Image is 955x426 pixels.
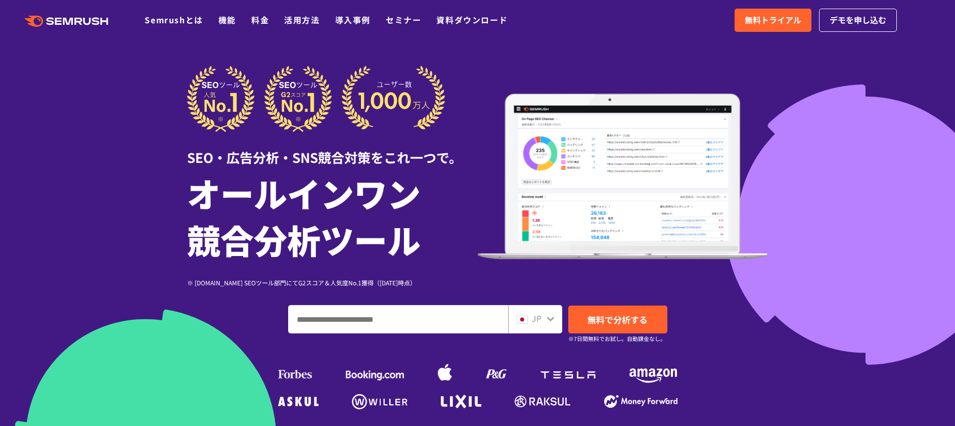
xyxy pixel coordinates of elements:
[251,14,269,26] a: 料金
[335,14,371,26] a: 導入事例
[568,334,666,344] small: ※7日間無料でお試し。自動課金なし。
[568,306,667,333] a: 無料で分析する
[587,313,648,326] span: 無料で分析する
[532,312,541,324] span: JP
[289,306,508,333] input: ドメイン、キーワードまたはURLを入力してください
[819,9,897,32] a: デモを申し込む
[735,9,811,32] a: 無料トライアル
[745,14,801,27] span: 無料トライアル
[218,14,236,26] a: 機能
[187,132,478,167] div: SEO・広告分析・SNS競合対策をこれ一つで。
[386,14,421,26] a: セミナー
[145,14,203,26] a: Semrushとは
[284,14,320,26] a: 活用方法
[436,14,508,26] a: 資料ダウンロード
[830,14,886,27] span: デモを申し込む
[187,169,478,263] h1: オールインワン 競合分析ツール
[187,278,478,287] div: ※ [DOMAIN_NAME] SEOツール部門にてG2スコア＆人気度No.1獲得（[DATE]時点）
